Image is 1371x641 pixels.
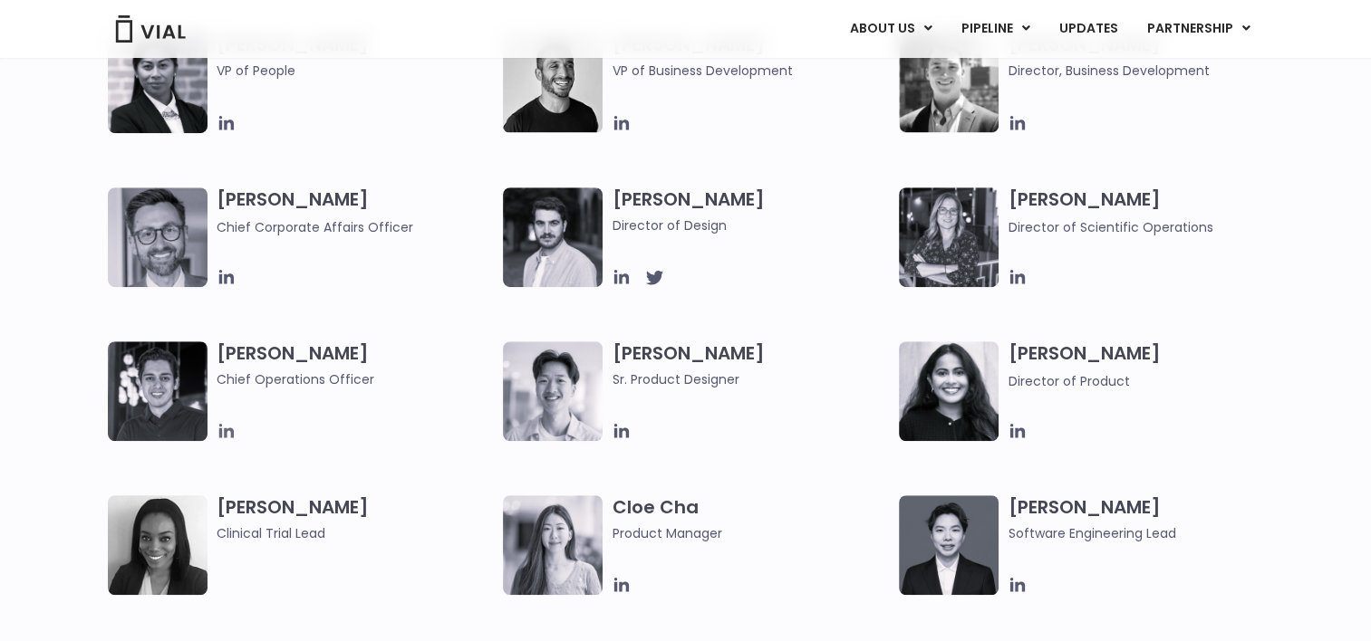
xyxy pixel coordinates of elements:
img: Headshot of smiling man named Josh [108,341,208,441]
img: Headshot of smiling man named Albert [503,187,603,287]
span: Clinical Trial Lead [217,523,495,543]
h3: [PERSON_NAME] [217,341,495,389]
img: Smiling woman named Dhruba [899,341,999,441]
span: Chief Corporate Affairs Officer [217,218,413,236]
img: Paolo-M [108,187,208,287]
h3: [PERSON_NAME] [612,341,890,389]
img: Brennan [503,341,603,441]
h3: [PERSON_NAME] [217,495,495,543]
h3: Cloe Cha [612,495,890,543]
h3: [PERSON_NAME] [612,187,890,235]
img: Vial Logo [114,15,187,43]
span: VP of People [217,61,495,81]
span: Chief Operations Officer [217,369,495,389]
a: UPDATES [1044,14,1131,44]
h3: [PERSON_NAME] [217,187,495,237]
img: A black and white photo of a woman smiling. [108,495,208,595]
span: VP of Business Development [612,61,890,81]
h3: [PERSON_NAME] [1008,187,1286,237]
span: Software Engineering Lead [1008,523,1286,543]
span: Director of Scientific Operations [1008,218,1212,236]
a: PARTNERSHIPMenu Toggle [1132,14,1264,44]
img: Catie [108,33,208,133]
img: A black and white photo of a smiling man in a suit at ARVO 2023. [899,33,999,132]
h3: [PERSON_NAME] [1008,495,1286,543]
span: Product Manager [612,523,890,543]
h3: [PERSON_NAME] [1008,341,1286,391]
span: Director, Business Development [1008,61,1286,81]
h3: [PERSON_NAME] [217,33,495,107]
span: Sr. Product Designer [612,369,890,389]
img: Cloe [503,495,603,595]
a: ABOUT USMenu Toggle [835,14,945,44]
span: Director of Design [612,215,890,235]
span: Director of Product [1008,372,1129,390]
img: A black and white photo of a man smiling. [503,33,603,132]
a: PIPELINEMenu Toggle [946,14,1043,44]
img: Headshot of smiling woman named Sarah [899,187,999,287]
